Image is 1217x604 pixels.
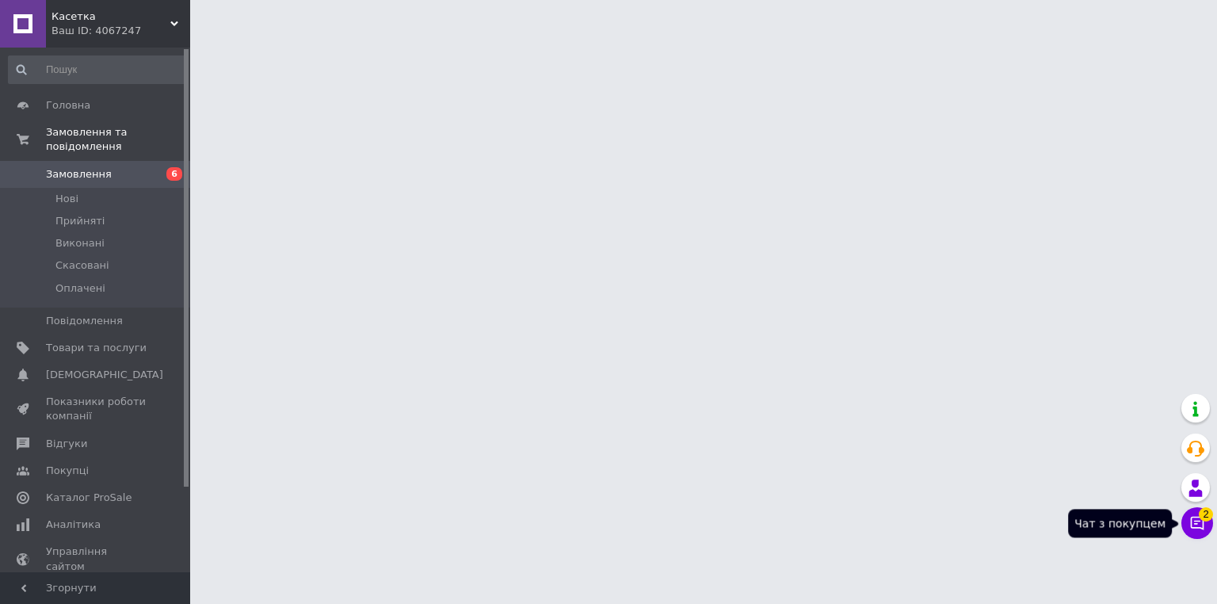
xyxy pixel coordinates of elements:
[46,341,147,355] span: Товари та послуги
[52,10,170,24] span: Касетка
[46,518,101,532] span: Аналітика
[1068,509,1172,537] div: Чат з покупцем
[46,167,112,182] span: Замовлення
[55,258,109,273] span: Скасовані
[1181,507,1213,539] button: Чат з покупцем2
[46,491,132,505] span: Каталог ProSale
[46,314,123,328] span: Повідомлення
[46,464,89,478] span: Покупці
[46,125,190,154] span: Замовлення та повідомлення
[55,236,105,250] span: Виконані
[46,437,87,451] span: Відгуки
[55,281,105,296] span: Оплачені
[46,545,147,573] span: Управління сайтом
[46,368,163,382] span: [DEMOGRAPHIC_DATA]
[52,24,190,38] div: Ваш ID: 4067247
[46,98,90,113] span: Головна
[8,55,187,84] input: Пошук
[1199,507,1213,522] span: 2
[55,192,78,206] span: Нові
[55,214,105,228] span: Прийняті
[46,395,147,423] span: Показники роботи компанії
[166,167,182,181] span: 6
